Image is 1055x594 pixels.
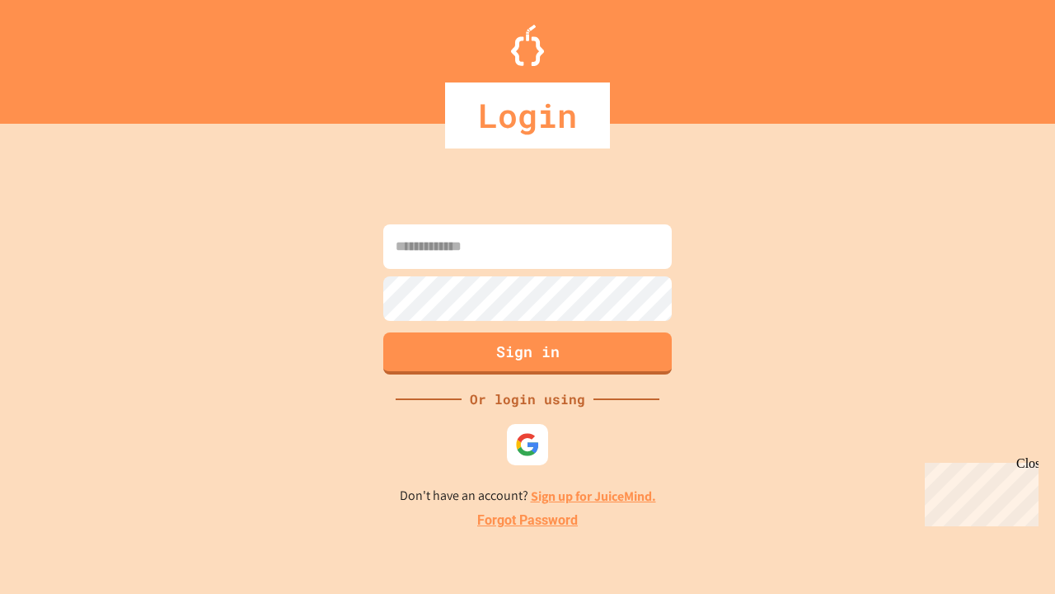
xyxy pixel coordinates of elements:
[445,82,610,148] div: Login
[400,486,656,507] p: Don't have an account?
[986,528,1039,577] iframe: chat widget
[531,488,656,505] a: Sign up for JuiceMind.
[515,432,540,457] img: google-icon.svg
[477,511,578,530] a: Forgot Password
[511,25,544,66] img: Logo.svg
[7,7,114,105] div: Chat with us now!Close
[383,332,672,375] button: Sign in
[918,456,1039,526] iframe: chat widget
[462,389,593,409] div: Or login using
